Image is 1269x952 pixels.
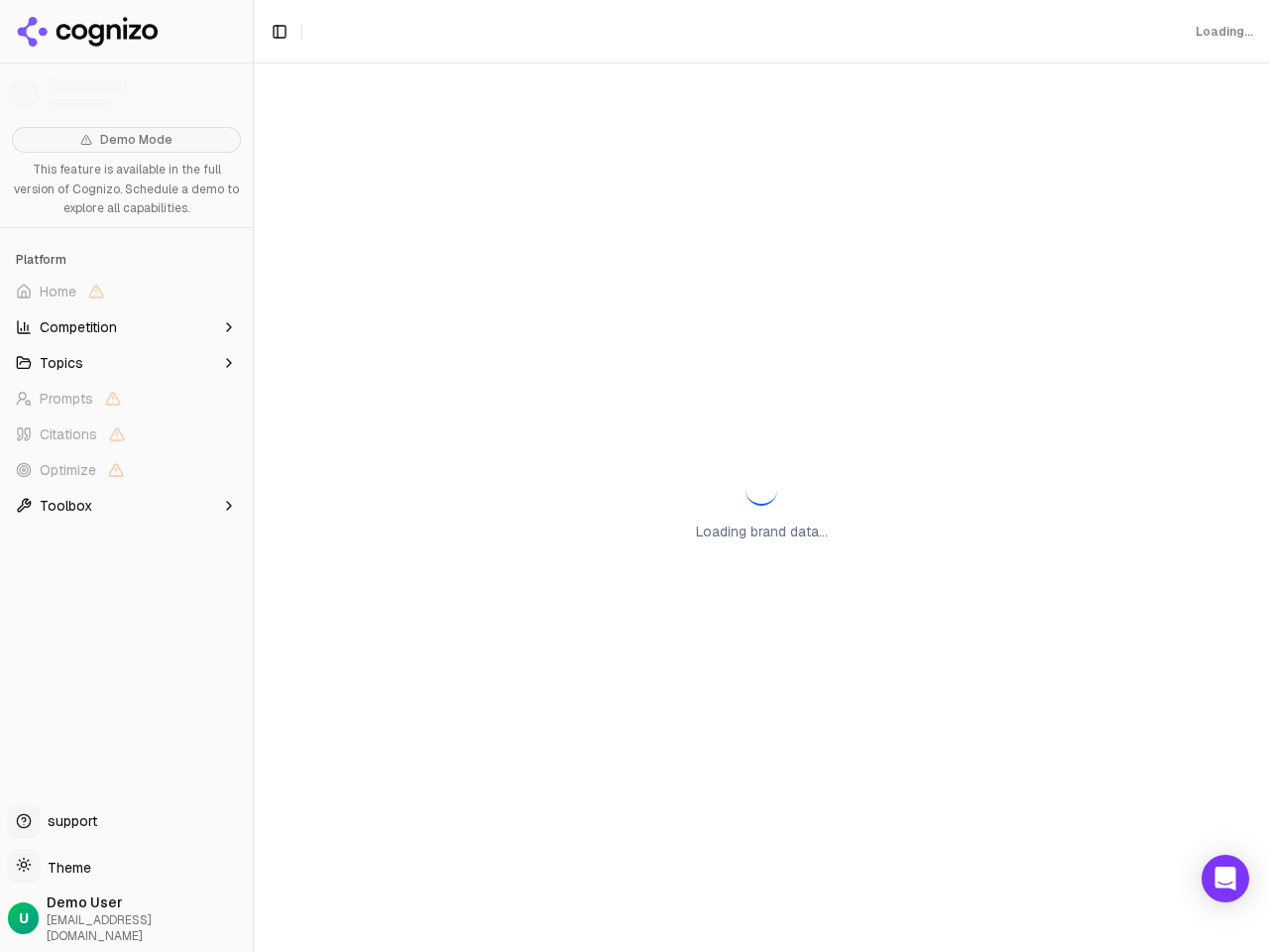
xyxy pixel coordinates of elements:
[8,347,245,379] button: Topics
[8,311,245,343] button: Competition
[47,912,245,944] span: [EMAIL_ADDRESS][DOMAIN_NAME]
[40,496,92,516] span: Toolbox
[40,811,97,831] span: support
[12,161,241,219] p: This feature is available in the full version of Cognizo. Schedule a demo to explore all capabili...
[40,424,97,444] span: Citations
[8,490,245,522] button: Toolbox
[40,317,117,337] span: Competition
[40,460,96,480] span: Optimize
[40,389,93,409] span: Prompts
[1196,24,1253,40] div: Loading...
[1202,855,1249,902] div: Open Intercom Messenger
[8,244,245,276] div: Platform
[19,908,29,928] span: U
[40,859,91,877] span: Theme
[40,282,76,301] span: Home
[47,892,245,912] span: Demo User
[100,132,173,148] span: Demo Mode
[40,353,83,373] span: Topics
[696,522,828,541] p: Loading brand data...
